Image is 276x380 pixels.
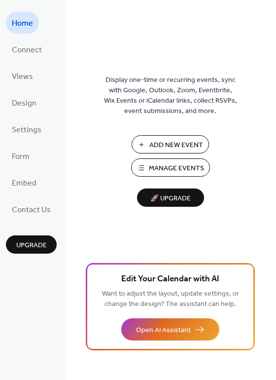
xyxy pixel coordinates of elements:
a: Form [6,145,35,167]
span: Upgrade [16,240,47,251]
span: Views [12,69,33,85]
span: Connect [12,42,42,58]
a: Connect [6,38,48,60]
span: Add New Event [149,140,203,151]
span: Edit Your Calendar with AI [121,272,219,286]
span: 🚀 Upgrade [143,192,198,205]
span: Want to adjust the layout, update settings, or change the design? The assistant can help. [102,287,239,311]
button: Upgrade [6,235,57,254]
span: Form [12,149,30,165]
span: Display one-time or recurring events, sync with Google, Outlook, Zoom, Eventbrite, Wix Events or ... [104,75,237,116]
a: Design [6,92,42,114]
span: Design [12,96,36,112]
a: Embed [6,172,42,193]
a: Contact Us [6,198,57,220]
button: 🚀 Upgrade [137,189,204,207]
span: Contact Us [12,202,51,218]
button: Add New Event [132,135,209,153]
a: Settings [6,118,47,140]
a: Views [6,65,39,87]
button: Open AI Assistant [121,318,219,341]
span: Home [12,16,33,32]
span: Embed [12,176,36,191]
a: Home [6,12,39,34]
button: Manage Events [131,158,210,177]
span: Settings [12,122,41,138]
span: Manage Events [149,163,204,174]
span: Open AI Assistant [136,325,191,336]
